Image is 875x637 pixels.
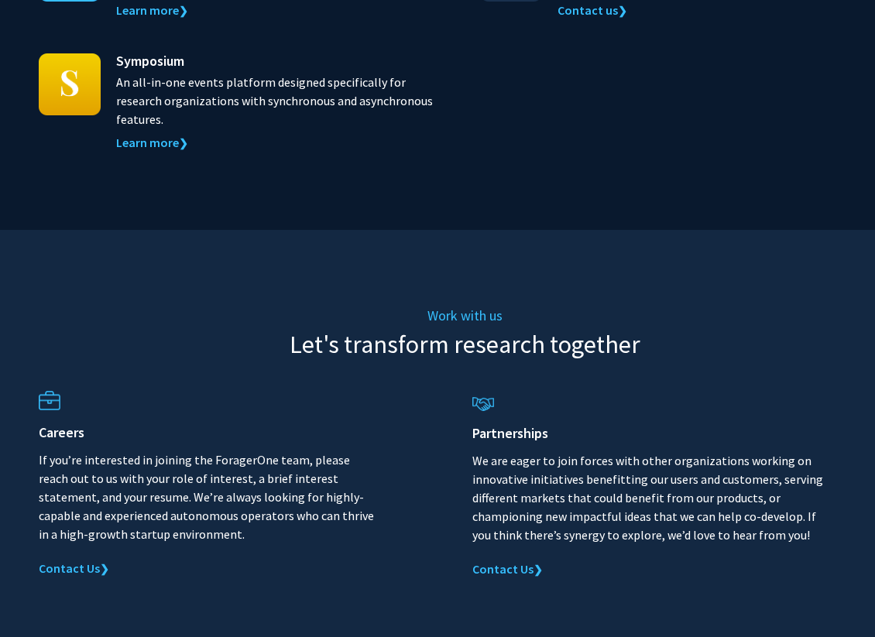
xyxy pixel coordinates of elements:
a: Opens in a new tab [116,2,188,18]
img: careers_icon.png [39,391,60,410]
a: Opens in a new tab [558,2,627,18]
span: ❯ [179,4,188,18]
span: ❯ [100,562,109,576]
span: ❯ [534,563,543,577]
span: Symposium [116,50,184,71]
iframe: Chat [12,567,66,625]
p: An all-in-one events platform designed specifically for research organizations with synchronous a... [116,73,449,128]
a: Opens in a new tab [472,561,543,577]
img: symposium_product_icon.png [39,53,101,115]
img: partnerships_icon.png [472,397,494,411]
p: If you’re interested in joining the ForagerOne team, please reach out to us with your role of int... [39,450,395,543]
span: ❯ [179,136,188,150]
span: Partnerships [472,423,548,444]
a: Opens in a new tab [39,560,109,576]
span: Careers [39,422,84,443]
a: Opens in a new tab [116,135,188,150]
span: ❯ [618,4,627,18]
